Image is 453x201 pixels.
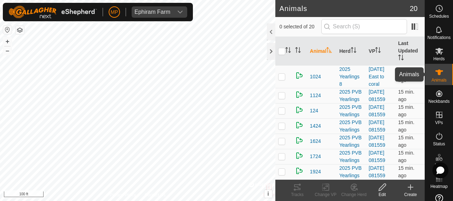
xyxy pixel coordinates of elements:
[8,6,97,18] img: Gallagher Logo
[398,89,414,102] span: Aug 20, 2025, 4:03 PM
[295,90,304,99] img: returning on
[267,191,269,197] span: i
[339,104,363,118] div: 2025 PVB Yearlings
[430,184,448,189] span: Heatmap
[395,37,425,66] th: Last Updated
[433,142,445,146] span: Status
[280,23,321,30] span: 0 selected of 20
[431,78,447,82] span: Animals
[398,165,414,178] span: Aug 20, 2025, 4:03 PM
[369,104,385,117] a: [DATE] 081559
[366,37,395,66] th: VP
[339,66,363,88] div: 2025 Yearlings 8
[173,6,187,18] div: dropdown trigger
[337,37,366,66] th: Herd
[396,191,425,198] div: Create
[339,88,363,103] div: 2025 PVB Yearlings
[410,3,418,14] span: 20
[369,150,385,163] a: [DATE] 081559
[3,46,12,55] button: –
[398,150,414,163] span: Aug 20, 2025, 4:03 PM
[369,119,385,133] a: [DATE] 081559
[3,26,12,34] button: Reset Map
[369,135,385,148] a: [DATE] 081559
[264,190,272,198] button: i
[428,99,449,104] span: Neckbands
[351,48,356,54] p-sorticon: Activate to sort
[433,57,445,61] span: Herds
[339,164,363,179] div: 2025 PVB Yearlings
[311,191,340,198] div: Change VP
[295,121,304,129] img: returning on
[369,66,384,87] a: [DATE] East to coral
[3,37,12,46] button: +
[295,151,304,160] img: returning on
[16,26,24,34] button: Map Layers
[340,191,368,198] div: Change Herd
[295,106,304,114] img: returning on
[295,48,301,54] p-sorticon: Activate to sort
[369,165,385,178] a: [DATE] 081559
[285,48,291,54] p-sorticon: Activate to sort
[134,9,170,15] div: Ephiram Farm
[398,56,404,61] p-sorticon: Activate to sort
[398,70,414,83] span: Aug 20, 2025, 4:03 PM
[428,35,451,40] span: Notifications
[295,167,304,175] img: returning on
[339,149,363,164] div: 2025 PVB Yearlings
[144,192,165,198] a: Contact Us
[435,121,443,125] span: VPs
[295,136,304,145] img: returning on
[111,9,118,16] span: MP
[283,191,311,198] div: Tracks
[398,119,414,133] span: Aug 20, 2025, 4:03 PM
[110,192,136,198] a: Privacy Policy
[280,4,410,13] h2: Animals
[339,119,363,134] div: 2025 PVB Yearlings
[368,191,396,198] div: Edit
[369,89,385,102] a: [DATE] 081559
[321,19,407,34] input: Search (S)
[326,48,332,54] p-sorticon: Activate to sort
[132,6,173,18] span: Ephiram Farm
[429,14,449,18] span: Schedules
[310,138,321,145] span: 1624
[375,48,381,54] p-sorticon: Activate to sort
[295,71,304,80] img: returning on
[398,135,414,148] span: Aug 20, 2025, 4:03 PM
[339,134,363,149] div: 2025 PVB Yearlings
[307,37,337,66] th: Animal
[310,153,321,160] span: 1724
[310,107,318,115] span: 124
[310,122,321,130] span: 1424
[310,168,321,175] span: 1924
[310,92,321,99] span: 1124
[310,73,321,80] span: 1024
[398,104,414,117] span: Aug 20, 2025, 4:03 PM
